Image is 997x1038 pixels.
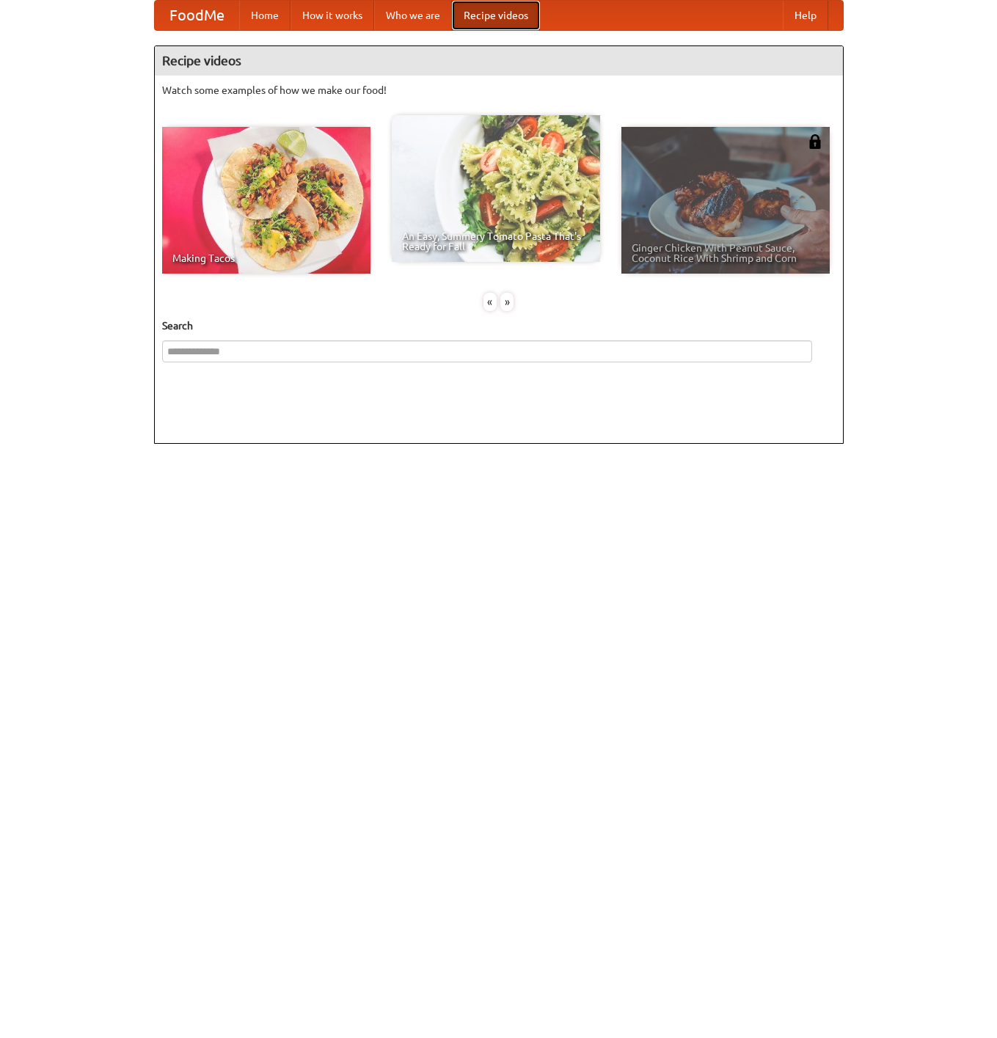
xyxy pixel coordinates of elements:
p: Watch some examples of how we make our food! [162,83,836,98]
a: Who we are [374,1,452,30]
a: Home [239,1,291,30]
h4: Recipe videos [155,46,843,76]
div: « [483,293,497,311]
a: Help [783,1,828,30]
a: Making Tacos [162,127,370,274]
h5: Search [162,318,836,333]
a: Recipe videos [452,1,540,30]
a: How it works [291,1,374,30]
div: » [500,293,514,311]
span: Making Tacos [172,253,360,263]
span: An Easy, Summery Tomato Pasta That's Ready for Fall [402,231,590,252]
a: An Easy, Summery Tomato Pasta That's Ready for Fall [392,115,600,262]
img: 483408.png [808,134,822,149]
a: FoodMe [155,1,239,30]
